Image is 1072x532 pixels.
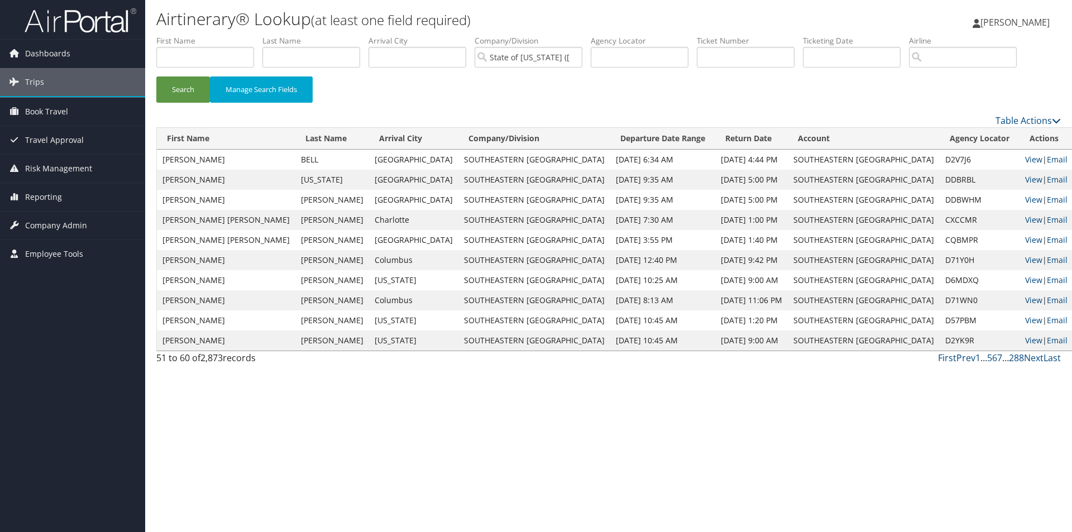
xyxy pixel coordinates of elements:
[295,150,369,170] td: BELL
[25,155,92,183] span: Risk Management
[157,250,295,270] td: [PERSON_NAME]
[715,250,788,270] td: [DATE] 9:42 PM
[1025,234,1042,245] a: View
[788,270,940,290] td: SOUTHEASTERN [GEOGRAPHIC_DATA]
[295,190,369,210] td: [PERSON_NAME]
[940,250,1020,270] td: D71Y0H
[369,210,458,230] td: Charlotte
[157,170,295,190] td: [PERSON_NAME]
[715,330,788,351] td: [DATE] 9:00 AM
[610,250,715,270] td: [DATE] 12:40 PM
[980,352,987,364] span: …
[295,210,369,230] td: [PERSON_NAME]
[788,128,940,150] th: Account: activate to sort column ascending
[1044,352,1061,364] a: Last
[157,270,295,290] td: [PERSON_NAME]
[973,6,1061,39] a: [PERSON_NAME]
[25,98,68,126] span: Book Travel
[295,310,369,330] td: [PERSON_NAME]
[715,150,788,170] td: [DATE] 4:44 PM
[369,290,458,310] td: Columbus
[369,190,458,210] td: [GEOGRAPHIC_DATA]
[157,128,295,150] th: First Name: activate to sort column ascending
[909,35,1025,46] label: Airline
[788,230,940,250] td: SOUTHEASTERN [GEOGRAPHIC_DATA]
[940,330,1020,351] td: D2YK9R
[715,170,788,190] td: [DATE] 5:00 PM
[803,35,909,46] label: Ticketing Date
[369,128,458,150] th: Arrival City: activate to sort column ascending
[610,190,715,210] td: [DATE] 9:35 AM
[610,150,715,170] td: [DATE] 6:34 AM
[156,35,262,46] label: First Name
[1025,275,1042,285] a: View
[25,183,62,211] span: Reporting
[458,290,610,310] td: SOUTHEASTERN [GEOGRAPHIC_DATA]
[1025,295,1042,305] a: View
[940,128,1020,150] th: Agency Locator: activate to sort column ascending
[940,150,1020,170] td: D2V7J6
[940,270,1020,290] td: D6MDXQ
[369,230,458,250] td: [GEOGRAPHIC_DATA]
[458,170,610,190] td: SOUTHEASTERN [GEOGRAPHIC_DATA]
[157,290,295,310] td: [PERSON_NAME]
[610,210,715,230] td: [DATE] 7:30 AM
[610,128,715,150] th: Departure Date Range: activate to sort column ascending
[458,250,610,270] td: SOUTHEASTERN [GEOGRAPHIC_DATA]
[956,352,975,364] a: Prev
[1025,335,1042,346] a: View
[1025,194,1042,205] a: View
[25,40,70,68] span: Dashboards
[1002,352,1009,364] span: …
[157,230,295,250] td: [PERSON_NAME] [PERSON_NAME]
[987,352,992,364] a: 5
[458,310,610,330] td: SOUTHEASTERN [GEOGRAPHIC_DATA]
[610,330,715,351] td: [DATE] 10:45 AM
[997,352,1002,364] a: 7
[458,210,610,230] td: SOUTHEASTERN [GEOGRAPHIC_DATA]
[25,68,44,96] span: Trips
[1047,275,1068,285] a: Email
[157,330,295,351] td: [PERSON_NAME]
[25,126,84,154] span: Travel Approval
[996,114,1061,127] a: Table Actions
[369,170,458,190] td: [GEOGRAPHIC_DATA]
[940,310,1020,330] td: D57PBM
[295,230,369,250] td: [PERSON_NAME]
[788,250,940,270] td: SOUTHEASTERN [GEOGRAPHIC_DATA]
[1025,214,1042,225] a: View
[940,190,1020,210] td: DDBWHM
[788,170,940,190] td: SOUTHEASTERN [GEOGRAPHIC_DATA]
[715,310,788,330] td: [DATE] 1:20 PM
[697,35,803,46] label: Ticket Number
[715,210,788,230] td: [DATE] 1:00 PM
[1047,194,1068,205] a: Email
[1025,154,1042,165] a: View
[788,290,940,310] td: SOUTHEASTERN [GEOGRAPHIC_DATA]
[1025,255,1042,265] a: View
[1047,295,1068,305] a: Email
[1024,352,1044,364] a: Next
[1047,255,1068,265] a: Email
[1025,315,1042,325] a: View
[788,210,940,230] td: SOUTHEASTERN [GEOGRAPHIC_DATA]
[715,290,788,310] td: [DATE] 11:06 PM
[788,190,940,210] td: SOUTHEASTERN [GEOGRAPHIC_DATA]
[788,330,940,351] td: SOUTHEASTERN [GEOGRAPHIC_DATA]
[295,270,369,290] td: [PERSON_NAME]
[295,128,369,150] th: Last Name: activate to sort column ascending
[1047,154,1068,165] a: Email
[975,352,980,364] a: 1
[938,352,956,364] a: First
[369,250,458,270] td: Columbus
[715,230,788,250] td: [DATE] 1:40 PM
[157,310,295,330] td: [PERSON_NAME]
[458,150,610,170] td: SOUTHEASTERN [GEOGRAPHIC_DATA]
[980,16,1050,28] span: [PERSON_NAME]
[458,230,610,250] td: SOUTHEASTERN [GEOGRAPHIC_DATA]
[156,351,370,370] div: 51 to 60 of records
[458,330,610,351] td: SOUTHEASTERN [GEOGRAPHIC_DATA]
[788,150,940,170] td: SOUTHEASTERN [GEOGRAPHIC_DATA]
[262,35,368,46] label: Last Name
[369,330,458,351] td: [US_STATE]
